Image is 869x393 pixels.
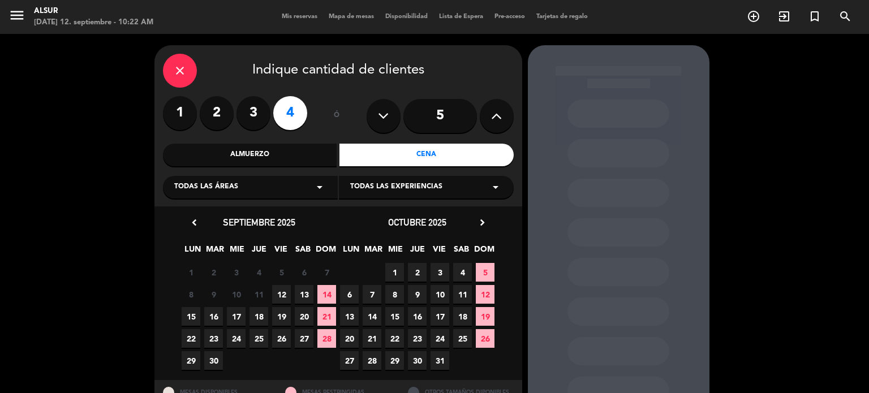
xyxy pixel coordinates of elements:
span: Todas las áreas [174,182,238,193]
span: 17 [431,307,449,326]
i: turned_in_not [808,10,821,23]
span: DOM [474,243,493,261]
span: 31 [431,351,449,370]
span: 26 [272,329,291,348]
span: 2 [408,263,427,282]
span: Tarjetas de regalo [531,14,593,20]
span: 7 [363,285,381,304]
span: 28 [363,351,381,370]
span: 23 [408,329,427,348]
span: Mis reservas [276,14,323,20]
label: 1 [163,96,197,130]
div: Cena [339,144,514,166]
span: Mapa de mesas [323,14,380,20]
span: Pre-acceso [489,14,531,20]
span: 10 [227,285,246,304]
span: Disponibilidad [380,14,433,20]
span: 16 [204,307,223,326]
span: septiembre 2025 [223,217,295,228]
label: 2 [200,96,234,130]
label: 4 [273,96,307,130]
span: 12 [476,285,494,304]
div: ó [319,96,355,136]
span: 5 [272,263,291,282]
span: JUE [249,243,268,261]
div: Almuerzo [163,144,337,166]
span: MIE [386,243,405,261]
span: 24 [431,329,449,348]
span: 22 [385,329,404,348]
span: 30 [204,351,223,370]
span: 15 [182,307,200,326]
span: 17 [227,307,246,326]
span: MIE [227,243,246,261]
span: 15 [385,307,404,326]
div: [DATE] 12. septiembre - 10:22 AM [34,17,153,28]
span: 20 [340,329,359,348]
span: 27 [340,351,359,370]
span: 6 [295,263,313,282]
span: 11 [453,285,472,304]
span: 19 [476,307,494,326]
span: MAR [364,243,382,261]
button: menu [8,7,25,28]
span: 7 [317,263,336,282]
span: 16 [408,307,427,326]
div: Alsur [34,6,153,17]
i: chevron_right [476,217,488,228]
i: close [173,64,187,77]
span: 30 [408,351,427,370]
span: VIE [272,243,290,261]
span: 10 [431,285,449,304]
span: octubre 2025 [388,217,446,228]
span: 18 [249,307,268,326]
i: arrow_drop_down [313,180,326,194]
span: LUN [342,243,360,261]
span: 20 [295,307,313,326]
span: 25 [453,329,472,348]
span: 3 [227,263,246,282]
span: 26 [476,329,494,348]
span: 1 [182,263,200,282]
span: 9 [408,285,427,304]
span: SAB [294,243,312,261]
span: 8 [385,285,404,304]
span: 21 [363,329,381,348]
span: 2 [204,263,223,282]
span: 27 [295,329,313,348]
span: 29 [182,351,200,370]
span: 8 [182,285,200,304]
span: 29 [385,351,404,370]
span: SAB [452,243,471,261]
i: menu [8,7,25,24]
i: arrow_drop_down [489,180,502,194]
span: 23 [204,329,223,348]
span: Lista de Espera [433,14,489,20]
span: MAR [205,243,224,261]
span: 12 [272,285,291,304]
span: 28 [317,329,336,348]
i: search [838,10,852,23]
span: 19 [272,307,291,326]
label: 3 [236,96,270,130]
i: chevron_left [188,217,200,228]
span: 3 [431,263,449,282]
span: 4 [249,263,268,282]
span: 25 [249,329,268,348]
span: 11 [249,285,268,304]
span: LUN [183,243,202,261]
span: 18 [453,307,472,326]
span: 4 [453,263,472,282]
span: 13 [340,307,359,326]
span: 1 [385,263,404,282]
span: 21 [317,307,336,326]
i: add_circle_outline [747,10,760,23]
span: 5 [476,263,494,282]
span: 24 [227,329,246,348]
span: JUE [408,243,427,261]
span: DOM [316,243,334,261]
div: Indique cantidad de clientes [163,54,514,88]
i: exit_to_app [777,10,791,23]
span: 14 [363,307,381,326]
span: 14 [317,285,336,304]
